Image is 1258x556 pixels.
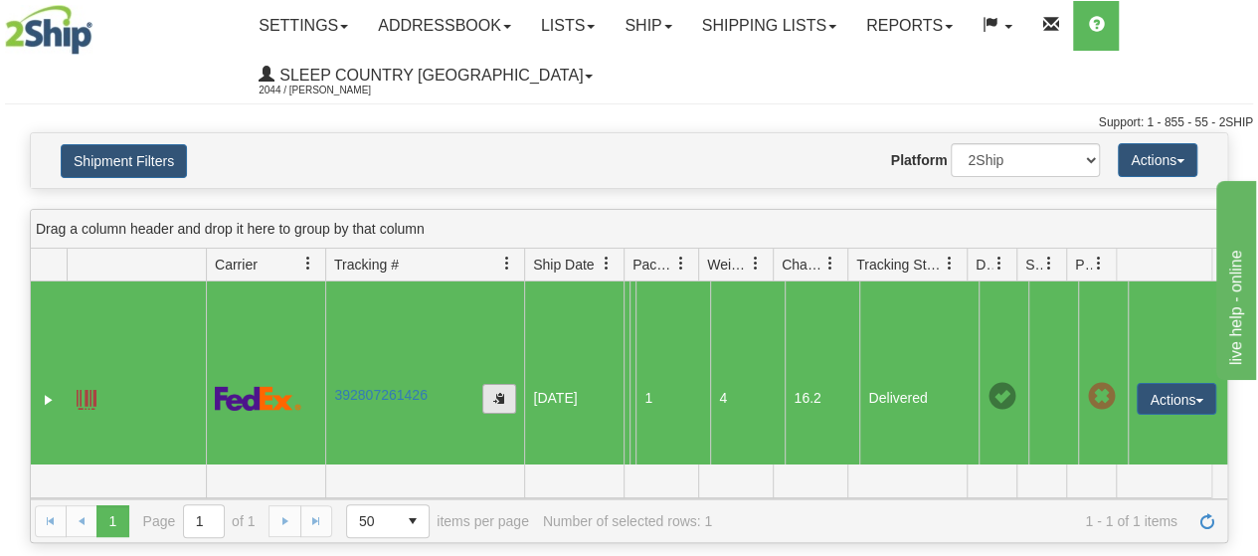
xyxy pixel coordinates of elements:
[891,150,948,170] label: Platform
[1137,383,1216,415] button: Actions
[851,1,968,51] a: Reports
[933,247,967,280] a: Tracking Status filter column settings
[629,281,635,515] td: [PERSON_NAME] [PERSON_NAME] CA QC [PERSON_NAME]-DES-MONTS J8N 7P9
[96,505,128,537] span: Page 1
[31,210,1227,249] div: grid grouping header
[215,386,301,411] img: 2 - FedEx Express®
[482,384,516,414] button: Copy to clipboard
[1118,143,1197,177] button: Actions
[687,1,851,51] a: Shipping lists
[988,383,1015,411] span: On time
[5,5,92,55] img: logo2044.jpg
[1082,247,1116,280] a: Pickup Status filter column settings
[739,247,773,280] a: Weight filter column settings
[813,247,847,280] a: Charge filter column settings
[632,255,674,275] span: Packages
[524,281,624,515] td: [DATE]
[215,255,258,275] span: Carrier
[5,114,1253,131] div: Support: 1 - 855 - 55 - 2SHIP
[726,513,1177,529] span: 1 - 1 of 1 items
[259,81,408,100] span: 2044 / [PERSON_NAME]
[710,281,785,515] td: 4
[61,144,187,178] button: Shipment Filters
[856,255,943,275] span: Tracking Status
[526,1,610,51] a: Lists
[1025,255,1042,275] span: Shipment Issues
[1032,247,1066,280] a: Shipment Issues filter column settings
[859,281,979,515] td: Delivered
[782,255,823,275] span: Charge
[346,504,529,538] span: items per page
[334,255,399,275] span: Tracking #
[624,281,629,515] td: Sleep Country [GEOGRAPHIC_DATA] Shipping Department [GEOGRAPHIC_DATA] ON GLOUCESTER K1J 0B3
[664,247,698,280] a: Packages filter column settings
[334,387,427,403] a: 392807261426
[244,1,363,51] a: Settings
[244,51,608,100] a: Sleep Country [GEOGRAPHIC_DATA] 2044 / [PERSON_NAME]
[533,255,594,275] span: Ship Date
[543,513,712,529] div: Number of selected rows: 1
[785,281,859,515] td: 16.2
[274,67,583,84] span: Sleep Country [GEOGRAPHIC_DATA]
[143,504,256,538] span: Page of 1
[983,247,1016,280] a: Delivery Status filter column settings
[39,390,59,410] a: Expand
[610,1,686,51] a: Ship
[490,247,524,280] a: Tracking # filter column settings
[707,255,749,275] span: Weight
[635,281,710,515] td: 1
[1087,383,1115,411] span: Pickup Not Assigned
[363,1,526,51] a: Addressbook
[291,247,325,280] a: Carrier filter column settings
[590,247,624,280] a: Ship Date filter column settings
[976,255,992,275] span: Delivery Status
[1212,176,1256,379] iframe: chat widget
[397,505,429,537] span: select
[1191,505,1223,537] a: Refresh
[1075,255,1092,275] span: Pickup Status
[15,12,184,36] div: live help - online
[359,511,385,531] span: 50
[184,505,224,537] input: Page 1
[346,504,430,538] span: Page sizes drop down
[77,381,96,413] a: Label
